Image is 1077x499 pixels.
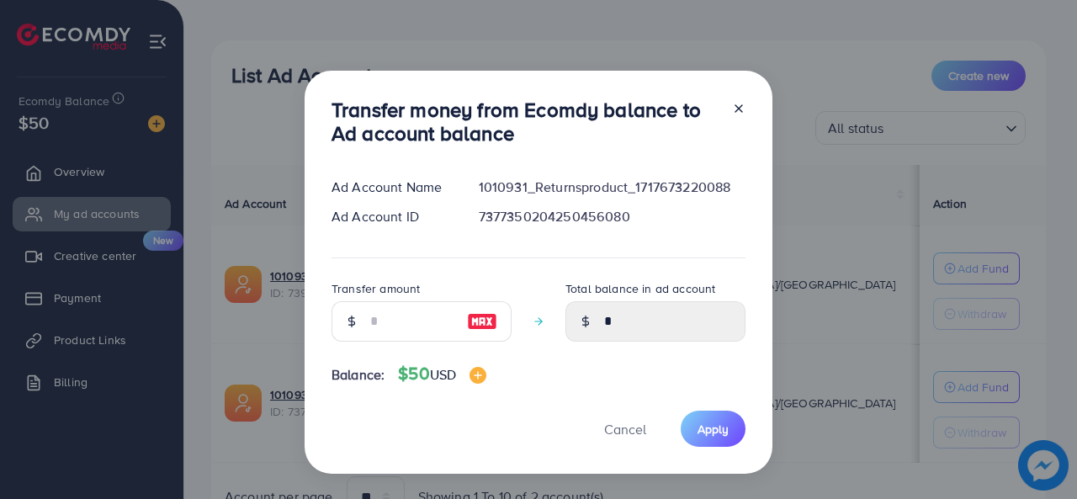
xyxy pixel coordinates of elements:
label: Total balance in ad account [565,280,715,297]
div: Ad Account Name [318,178,465,197]
label: Transfer amount [332,280,420,297]
img: image [470,367,486,384]
h3: Transfer money from Ecomdy balance to Ad account balance [332,98,719,146]
button: Cancel [583,411,667,447]
button: Apply [681,411,745,447]
div: 1010931_Returnsproduct_1717673220088 [465,178,759,197]
div: 7377350204250456080 [465,207,759,226]
img: image [467,311,497,332]
h4: $50 [398,364,486,385]
span: Cancel [604,420,646,438]
div: Ad Account ID [318,207,465,226]
span: Balance: [332,365,385,385]
span: USD [430,365,456,384]
span: Apply [698,421,729,438]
